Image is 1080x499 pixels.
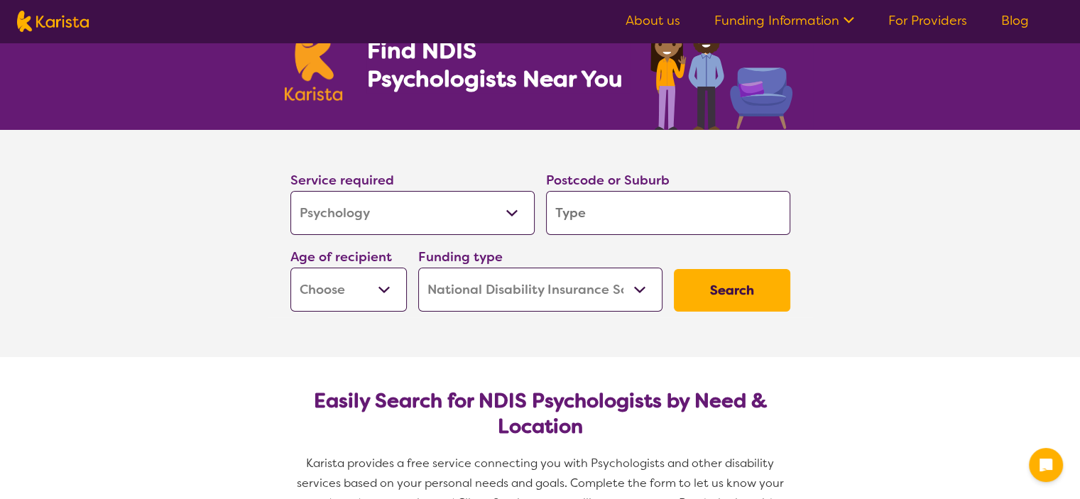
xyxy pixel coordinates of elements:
a: Blog [1001,12,1029,29]
label: Service required [290,172,394,189]
label: Funding type [418,248,503,265]
label: Age of recipient [290,248,392,265]
img: Karista logo [17,11,89,32]
h2: Easily Search for NDIS Psychologists by Need & Location [302,388,779,439]
input: Type [546,191,790,235]
h1: Find NDIS Psychologists Near You [366,36,629,93]
a: Funding Information [714,12,854,29]
img: psychology [645,6,796,130]
img: Karista logo [285,24,343,101]
a: About us [626,12,680,29]
a: For Providers [888,12,967,29]
label: Postcode or Suburb [546,172,670,189]
button: Search [674,269,790,312]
